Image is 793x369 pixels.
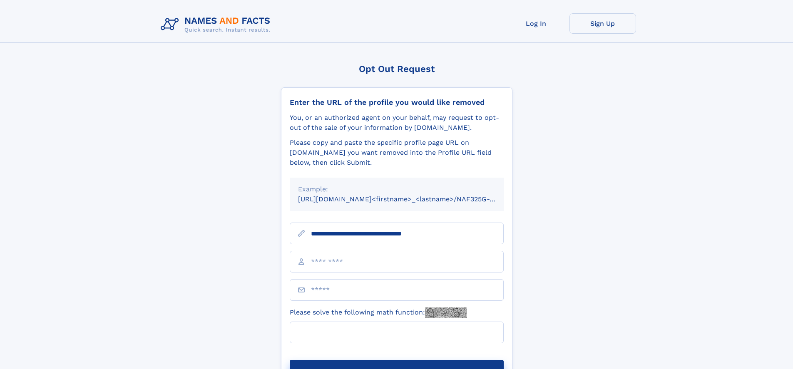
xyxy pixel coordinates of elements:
a: Sign Up [569,13,636,34]
div: Enter the URL of the profile you would like removed [290,98,504,107]
label: Please solve the following math function: [290,307,467,318]
small: [URL][DOMAIN_NAME]<firstname>_<lastname>/NAF325G-xxxxxxxx [298,195,520,203]
div: Example: [298,184,495,194]
a: Log In [503,13,569,34]
div: Opt Out Request [281,64,512,74]
div: Please copy and paste the specific profile page URL on [DOMAIN_NAME] you want removed into the Pr... [290,138,504,168]
img: Logo Names and Facts [157,13,277,36]
div: You, or an authorized agent on your behalf, may request to opt-out of the sale of your informatio... [290,113,504,133]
